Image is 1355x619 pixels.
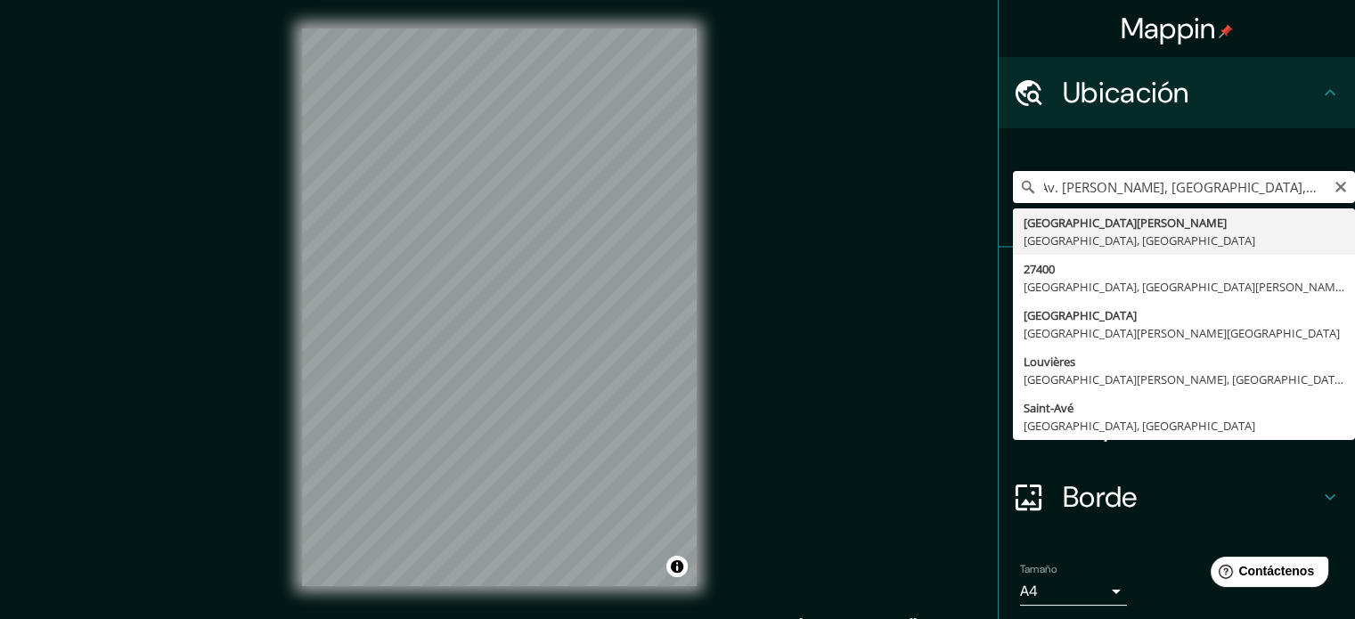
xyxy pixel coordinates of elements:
font: [GEOGRAPHIC_DATA][PERSON_NAME], [GEOGRAPHIC_DATA] [1024,371,1345,387]
div: A4 [1020,577,1127,606]
iframe: Lanzador de widgets de ayuda [1196,550,1335,599]
font: [GEOGRAPHIC_DATA][PERSON_NAME][GEOGRAPHIC_DATA] [1024,325,1340,341]
div: Estilo [999,319,1355,390]
font: Ubicación [1063,74,1189,111]
font: Tamaño [1020,562,1057,576]
input: Elige tu ciudad o zona [1013,171,1355,203]
canvas: Mapa [302,29,697,586]
font: Mappin [1121,10,1216,47]
font: Saint-Avé [1024,400,1073,416]
div: Borde [999,461,1355,533]
div: Ubicación [999,57,1355,128]
font: [GEOGRAPHIC_DATA], [GEOGRAPHIC_DATA] [1024,232,1255,248]
font: A4 [1020,582,1038,600]
font: 27400 [1024,261,1055,277]
font: [GEOGRAPHIC_DATA][PERSON_NAME] [1024,215,1227,231]
font: Louvières [1024,354,1075,370]
font: [GEOGRAPHIC_DATA] [1024,307,1137,323]
font: [GEOGRAPHIC_DATA], [GEOGRAPHIC_DATA] [1024,418,1255,434]
div: Disposición [999,390,1355,461]
button: Claro [1334,177,1348,194]
div: Patas [999,248,1355,319]
button: Activar o desactivar atribución [666,556,688,577]
font: Borde [1063,478,1138,516]
img: pin-icon.png [1219,24,1233,38]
